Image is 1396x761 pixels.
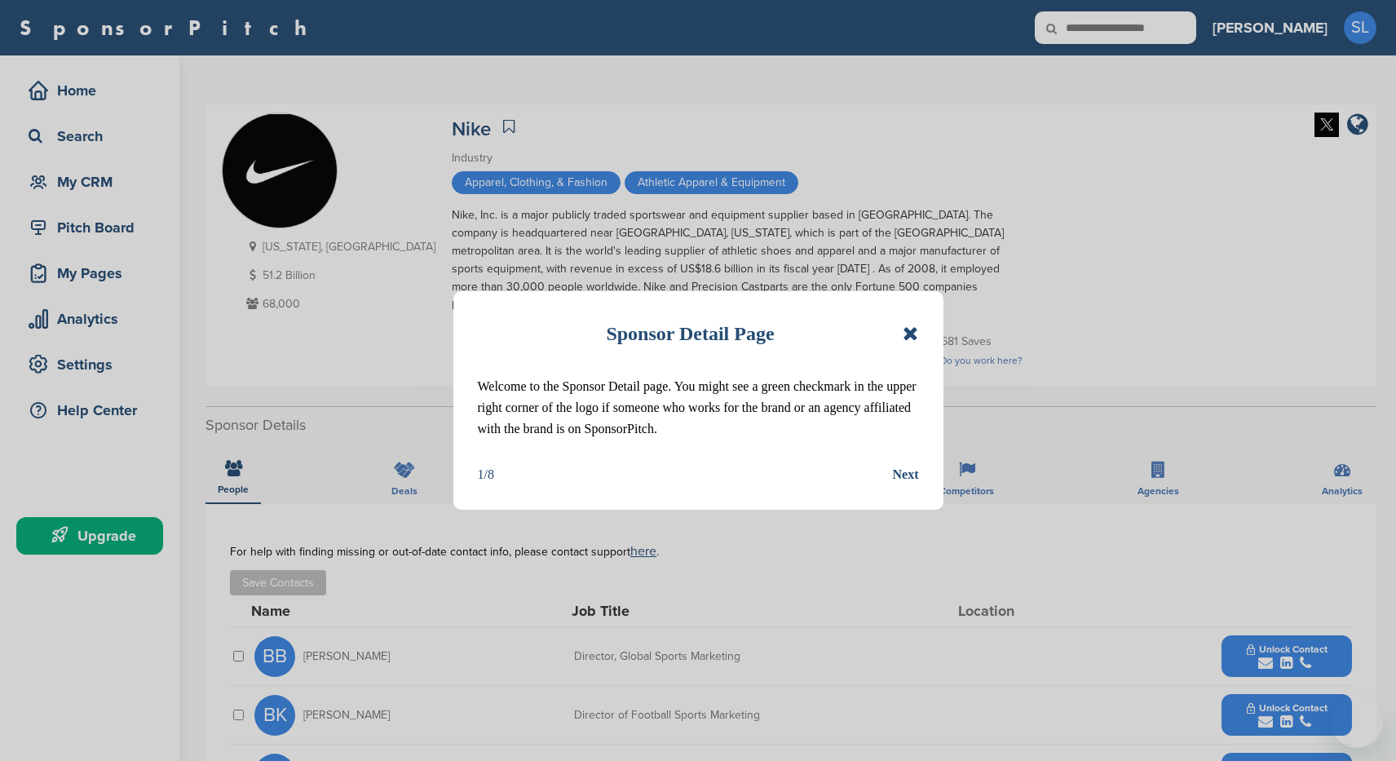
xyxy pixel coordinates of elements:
[1331,696,1383,748] iframe: Button to launch messaging window
[893,464,919,485] button: Next
[478,376,919,440] p: Welcome to the Sponsor Detail page. You might see a green checkmark in the upper right corner of ...
[478,464,494,485] div: 1/8
[606,316,774,352] h1: Sponsor Detail Page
